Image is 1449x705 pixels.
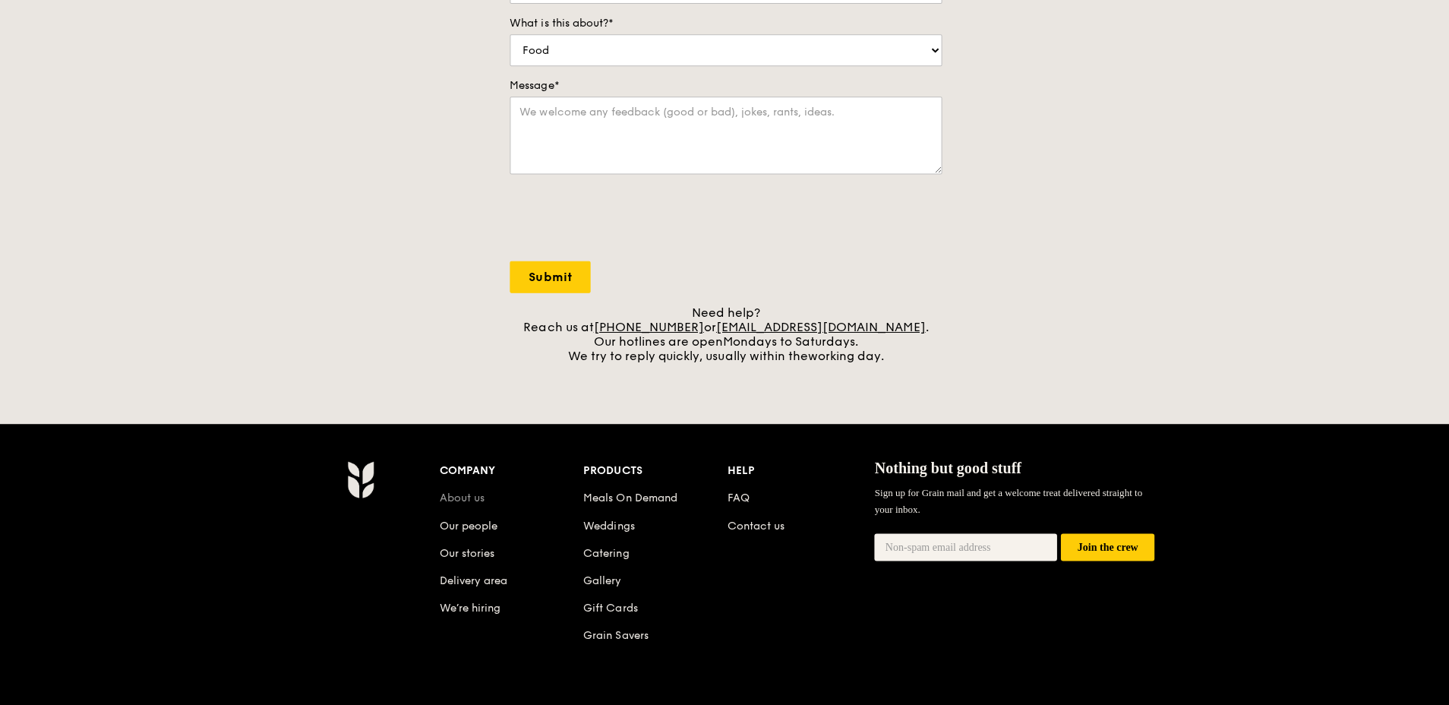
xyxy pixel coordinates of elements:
[715,319,923,334] a: [EMAIL_ADDRESS][DOMAIN_NAME]
[439,545,494,558] a: Our stories
[582,460,726,481] div: Products
[592,319,702,334] a: [PHONE_NUMBER]
[726,491,748,504] a: FAQ
[582,628,647,640] a: Grain Savers
[439,518,497,531] a: Our people
[582,545,628,558] a: Catering
[509,261,589,292] input: Submit
[721,334,857,348] span: Mondays to Saturdays.
[873,533,1055,560] input: Non-spam email address
[807,348,882,362] span: working day.
[509,16,940,31] label: What is this about?*
[726,518,783,531] a: Contact us
[582,518,633,531] a: Weddings
[509,189,740,248] iframe: reCAPTCHA
[439,573,507,586] a: Delivery area
[509,78,940,93] label: Message*
[582,600,636,613] a: Gift Cards
[726,460,870,481] div: Help
[346,460,373,498] img: Grain
[582,491,676,504] a: Meals On Demand
[439,491,484,504] a: About us
[509,305,940,362] div: Need help? Reach us at or . Our hotlines are open We try to reply quickly, usually within the
[873,486,1140,514] span: Sign up for Grain mail and get a welcome treat delivered straight to your inbox.
[439,460,582,481] div: Company
[582,573,620,586] a: Gallery
[439,600,500,613] a: We’re hiring
[873,459,1019,476] span: Nothing but good stuff
[1059,533,1152,561] button: Join the crew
